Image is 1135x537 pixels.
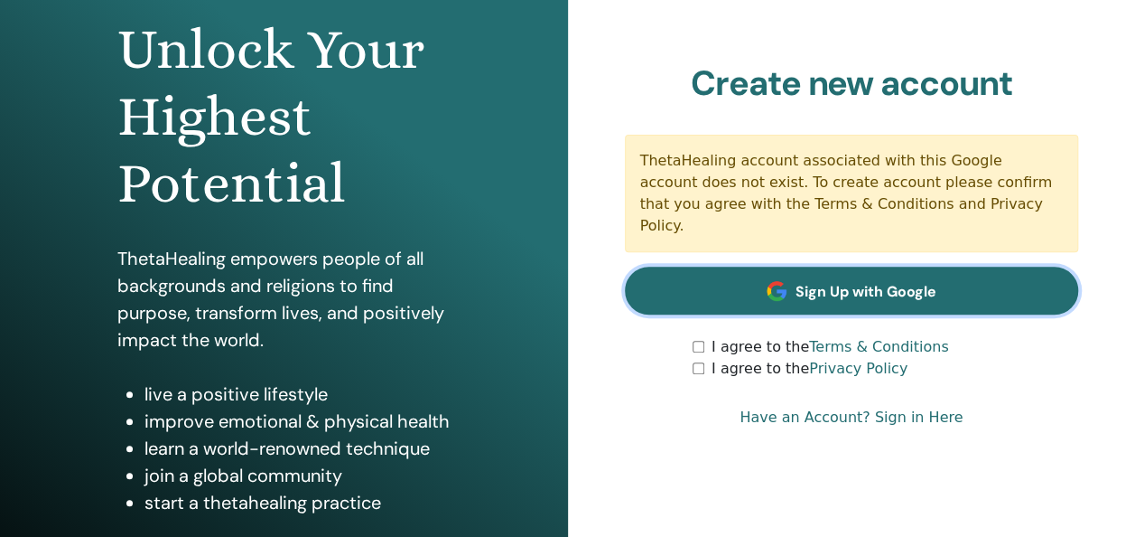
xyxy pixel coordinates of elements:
[144,435,451,462] li: learn a world-renowned technique
[625,135,1079,252] div: ThetaHealing account associated with this Google account does not exist. To create account please...
[144,462,451,489] li: join a global community
[144,489,451,516] li: start a thetahealing practice
[144,408,451,435] li: improve emotional & physical health
[117,245,451,353] p: ThetaHealing empowers people of all backgrounds and religions to find purpose, transform lives, a...
[625,63,1079,105] h2: Create new account
[740,407,963,429] a: Have an Account? Sign in Here
[117,16,451,218] h1: Unlock Your Highest Potential
[809,338,948,355] a: Terms & Conditions
[712,358,907,380] label: I agree to the
[712,336,949,358] label: I agree to the
[795,282,936,301] span: Sign Up with Google
[625,267,1079,315] a: Sign Up with Google
[809,360,907,377] a: Privacy Policy
[144,381,451,408] li: live a positive lifestyle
